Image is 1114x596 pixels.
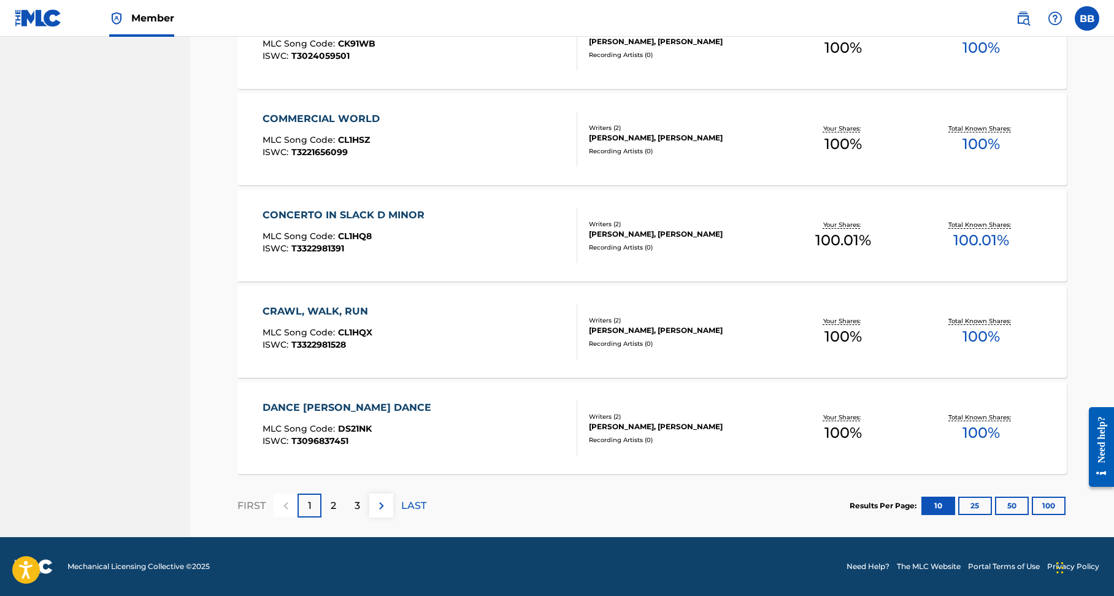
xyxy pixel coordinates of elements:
span: 100 % [824,37,862,59]
a: CRAWL, WALK, RUNMLC Song Code:CL1HQXISWC:T3322981528Writers (2)[PERSON_NAME], [PERSON_NAME]Record... [237,286,1067,378]
span: T3322981528 [291,339,346,350]
span: 100.01 % [953,229,1009,251]
div: Recording Artists ( 0 ) [589,147,774,156]
span: 100 % [824,133,862,155]
span: MLC Song Code : [263,134,338,145]
a: Public Search [1011,6,1035,31]
div: CONCERTO IN SLACK D MINOR [263,208,431,223]
p: LAST [401,499,426,513]
div: Recording Artists ( 0 ) [589,339,774,348]
span: ISWC : [263,339,291,350]
div: Writers ( 2 ) [589,412,774,421]
button: 100 [1032,497,1066,515]
span: 100.01 % [815,229,871,251]
div: Help [1043,6,1067,31]
span: 100 % [824,326,862,348]
span: 100 % [962,133,1000,155]
div: COMMERCIAL WORLD [263,112,386,126]
p: Total Known Shares: [948,413,1014,422]
span: T3322981391 [291,243,344,254]
p: Your Shares: [823,220,864,229]
div: User Menu [1075,6,1099,31]
span: T3221656099 [291,147,348,158]
p: Your Shares: [823,124,864,133]
p: Your Shares: [823,316,864,326]
div: [PERSON_NAME], [PERSON_NAME] [589,325,774,336]
span: ISWC : [263,50,291,61]
span: 100 % [962,37,1000,59]
span: CL1HQ8 [338,231,372,242]
div: Recording Artists ( 0 ) [589,50,774,59]
span: 100 % [824,422,862,444]
p: Total Known Shares: [948,316,1014,326]
span: ISWC : [263,243,291,254]
div: Writers ( 2 ) [589,123,774,132]
p: Your Shares: [823,413,864,422]
span: MLC Song Code : [263,423,338,434]
p: Results Per Page: [850,500,920,511]
a: DANCE [PERSON_NAME] DANCEMLC Song Code:DS21NKISWC:T3096837451Writers (2)[PERSON_NAME], [PERSON_NA... [237,382,1067,474]
span: ISWC : [263,435,291,446]
p: Total Known Shares: [948,124,1014,133]
div: CRAWL, WALK, RUN [263,304,374,319]
div: [PERSON_NAME], [PERSON_NAME] [589,229,774,240]
span: T3096837451 [291,435,348,446]
span: DS21NK [338,423,372,434]
a: Need Help? [847,561,889,572]
div: Writers ( 2 ) [589,220,774,229]
span: MLC Song Code : [263,327,338,338]
img: right [374,499,389,513]
div: [PERSON_NAME], [PERSON_NAME] [589,36,774,47]
iframe: Chat Widget [1053,537,1114,596]
a: Privacy Policy [1047,561,1099,572]
a: The MLC Website [897,561,961,572]
span: ISWC : [263,147,291,158]
span: Mechanical Licensing Collective © 2025 [67,561,210,572]
button: 50 [995,497,1029,515]
iframe: Resource Center [1080,397,1114,496]
span: T3024059501 [291,50,350,61]
p: FIRST [237,499,266,513]
img: MLC Logo [15,9,62,27]
p: 1 [308,499,312,513]
span: 100 % [962,422,1000,444]
div: DANCE [PERSON_NAME] DANCE [263,400,437,415]
div: Recording Artists ( 0 ) [589,243,774,252]
img: Top Rightsholder [109,11,124,26]
a: CONCERTO IN SLACK D MINORMLC Song Code:CL1HQ8ISWC:T3322981391Writers (2)[PERSON_NAME], [PERSON_NA... [237,189,1067,281]
span: MLC Song Code : [263,38,338,49]
div: [PERSON_NAME], [PERSON_NAME] [589,132,774,143]
img: logo [15,559,53,574]
p: Total Known Shares: [948,220,1014,229]
span: CK91WB [338,38,375,49]
span: Member [131,11,174,25]
img: search [1016,11,1031,26]
span: CL1HSZ [338,134,370,145]
a: Portal Terms of Use [968,561,1040,572]
div: Recording Artists ( 0 ) [589,435,774,445]
button: 10 [921,497,955,515]
div: Writers ( 2 ) [589,316,774,325]
div: [PERSON_NAME], [PERSON_NAME] [589,421,774,432]
button: 25 [958,497,992,515]
p: 2 [331,499,336,513]
span: 100 % [962,326,1000,348]
img: help [1048,11,1062,26]
p: 3 [355,499,360,513]
a: COMMERCIAL WORLDMLC Song Code:CL1HSZISWC:T3221656099Writers (2)[PERSON_NAME], [PERSON_NAME]Record... [237,93,1067,185]
span: MLC Song Code : [263,231,338,242]
span: CL1HQX [338,327,372,338]
div: Drag [1056,549,1064,586]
